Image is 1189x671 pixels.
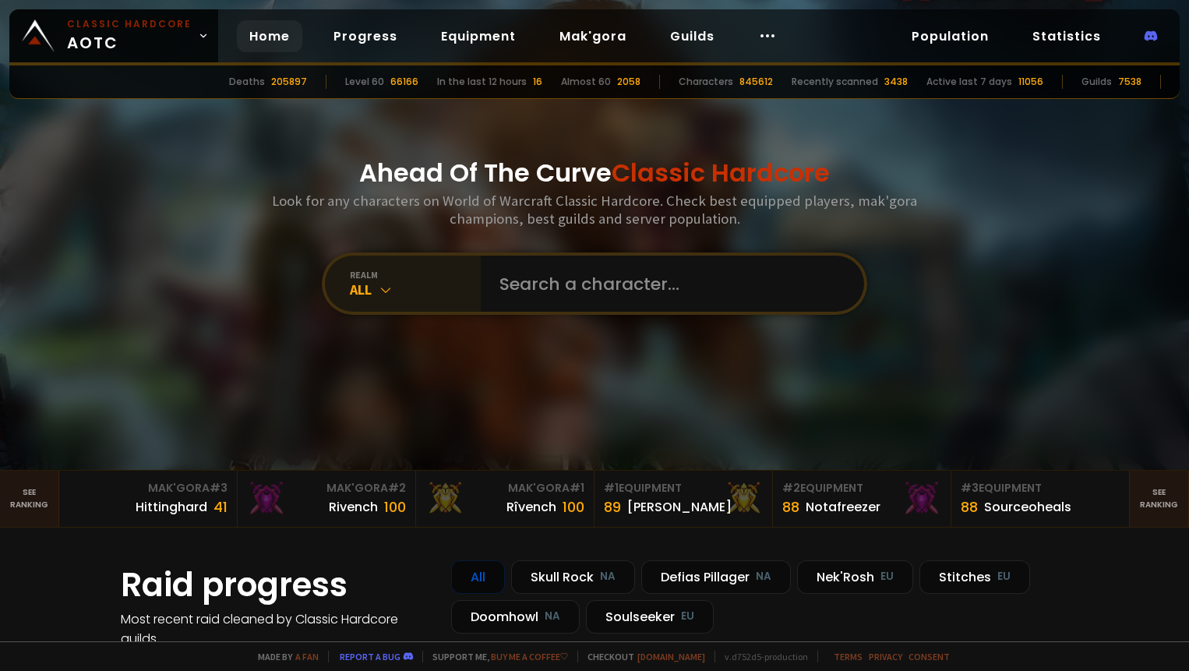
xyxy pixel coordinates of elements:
div: Nek'Rosh [797,560,913,594]
div: Rîvench [506,497,556,517]
div: 845612 [739,75,773,89]
div: 88 [782,496,799,517]
small: Classic Hardcore [67,17,192,31]
span: # 1 [570,480,584,496]
div: Doomhowl [451,600,580,634]
div: Level 60 [345,75,384,89]
div: Equipment [961,480,1120,496]
div: Characters [679,75,733,89]
span: # 2 [388,480,406,496]
span: # 2 [782,480,800,496]
div: Mak'Gora [425,480,584,496]
div: 100 [384,496,406,517]
div: Soulseeker [586,600,714,634]
div: Deaths [229,75,265,89]
a: Progress [321,20,410,52]
a: #2Equipment88Notafreezer [773,471,951,527]
div: Skull Rock [511,560,635,594]
div: Guilds [1081,75,1112,89]
div: Equipment [604,480,763,496]
div: Recently scanned [792,75,878,89]
a: Mak'Gora#2Rivench100 [238,471,416,527]
span: AOTC [67,17,192,55]
div: Almost 60 [561,75,611,89]
div: Mak'Gora [69,480,228,496]
a: Classic HardcoreAOTC [9,9,218,62]
a: #3Equipment88Sourceoheals [951,471,1130,527]
h1: Raid progress [121,560,432,609]
small: NA [600,569,616,584]
span: # 1 [604,480,619,496]
div: 16 [533,75,542,89]
div: All [451,560,505,594]
a: Equipment [429,20,528,52]
span: Checkout [577,651,705,662]
a: Privacy [869,651,902,662]
a: Mak'gora [547,20,639,52]
div: Stitches [919,560,1030,594]
div: 66166 [390,75,418,89]
div: Notafreezer [806,497,880,517]
a: Mak'Gora#3Hittinghard41 [59,471,238,527]
small: EU [880,569,894,584]
div: Hittinghard [136,497,207,517]
a: [DOMAIN_NAME] [637,651,705,662]
div: realm [350,269,481,281]
span: # 3 [210,480,228,496]
a: Guilds [658,20,727,52]
div: 2058 [617,75,640,89]
a: Statistics [1020,20,1113,52]
div: Sourceoheals [984,497,1071,517]
a: Mak'Gora#1Rîvench100 [416,471,594,527]
div: In the last 12 hours [437,75,527,89]
div: 100 [563,496,584,517]
div: 3438 [884,75,908,89]
a: Report a bug [340,651,400,662]
input: Search a character... [490,256,845,312]
div: Rivench [329,497,378,517]
span: Made by [249,651,319,662]
div: All [350,281,481,298]
a: Population [899,20,1001,52]
div: 88 [961,496,978,517]
a: a fan [295,651,319,662]
h4: Most recent raid cleaned by Classic Hardcore guilds [121,609,432,648]
small: EU [997,569,1011,584]
div: 41 [213,496,228,517]
span: Support me, [422,651,568,662]
a: #1Equipment89[PERSON_NAME] [594,471,773,527]
small: NA [545,609,560,624]
a: Home [237,20,302,52]
small: EU [681,609,694,624]
span: v. d752d5 - production [714,651,808,662]
div: [PERSON_NAME] [627,497,732,517]
div: 7538 [1118,75,1141,89]
div: Equipment [782,480,941,496]
small: NA [756,569,771,584]
div: Mak'Gora [247,480,406,496]
a: Buy me a coffee [491,651,568,662]
div: 205897 [271,75,307,89]
div: Defias Pillager [641,560,791,594]
span: Classic Hardcore [612,155,830,190]
div: Active last 7 days [926,75,1012,89]
a: Consent [909,651,950,662]
h1: Ahead Of The Curve [359,154,830,192]
div: 11056 [1018,75,1043,89]
a: Seeranking [1130,471,1189,527]
div: 89 [604,496,621,517]
a: Terms [834,651,863,662]
span: # 3 [961,480,979,496]
h3: Look for any characters on World of Warcraft Classic Hardcore. Check best equipped players, mak'g... [266,192,923,228]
